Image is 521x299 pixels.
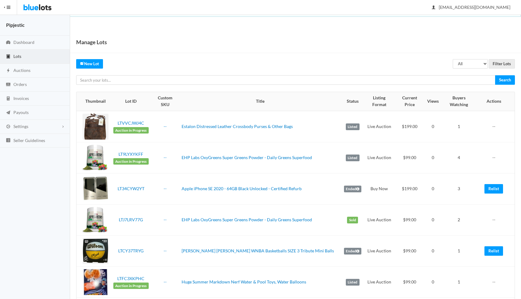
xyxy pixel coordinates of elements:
a: LTJ7LRV77G [119,217,143,222]
th: Thumbnail [76,92,111,111]
a: LTFC3XKPHC [117,276,144,281]
input: Search your lots... [76,75,495,85]
td: -- [477,205,515,236]
span: [EMAIL_ADDRESS][DOMAIN_NAME] [432,5,510,10]
a: -- [164,217,167,222]
th: Views [425,92,441,111]
a: Relist [484,184,503,194]
td: $199.00 [395,173,425,205]
h1: Manage Lots [76,37,107,47]
span: Payouts [13,110,29,115]
td: $99.00 [395,267,425,298]
td: 4 [441,142,477,173]
a: EHP Labs OxyGreens Super Greens Powder - Daily Greens Superfood [182,217,312,222]
td: Live Auction [364,111,395,142]
ion-icon: person [431,5,437,11]
td: 3 [441,173,477,205]
a: LTVVCJWJ4C [118,120,144,126]
span: Orders [13,82,27,87]
td: -- [477,142,515,173]
a: LT9LYXYKFF [119,151,143,157]
td: Live Auction [364,142,395,173]
a: -- [164,279,167,284]
th: Listing Format [364,92,395,111]
ion-icon: cash [5,82,11,88]
a: LT34CYW2YT [118,186,144,191]
span: Auction in Progress [113,127,149,134]
a: -- [164,186,167,191]
ion-icon: flash [5,68,11,74]
a: LTCY37TRYG [118,248,144,253]
input: Filter Lots [489,59,515,69]
a: -- [164,248,167,253]
td: 1 [441,111,477,142]
span: Seller Guidelines [13,138,45,143]
td: Live Auction [364,236,395,267]
span: Lots [13,54,21,59]
span: Auctions [13,68,30,73]
td: 0 [425,173,441,205]
th: Current Price [395,92,425,111]
td: $99.00 [395,205,425,236]
th: Lot ID [111,92,151,111]
td: 0 [425,111,441,142]
ion-icon: cog [5,124,11,130]
ion-icon: speedometer [5,40,11,46]
th: Status [342,92,364,111]
label: Listed [346,279,360,286]
td: $99.00 [395,142,425,173]
td: Live Auction [364,205,395,236]
a: Estalon Distressed Leather Crossbody Purses & Other Bags [182,124,293,129]
span: Dashboard [13,40,34,45]
td: 0 [425,205,441,236]
td: Live Auction [364,267,395,298]
td: 0 [425,267,441,298]
label: Ended [344,248,361,255]
ion-icon: paper plane [5,110,11,116]
td: 0 [425,142,441,173]
input: Search [495,75,515,85]
th: Custom SKU [151,92,179,111]
span: Auction in Progress [113,158,149,165]
a: Apple iPhone SE 2020 - 64GB Black Unlocked - Certified Refurb [182,186,302,191]
td: 1 [441,267,477,298]
a: -- [164,124,167,129]
span: Auction in Progress [113,283,149,289]
strong: Pipjestic [6,22,25,28]
td: 2 [441,205,477,236]
span: Invoices [13,96,29,101]
label: Listed [346,155,360,161]
a: -- [164,155,167,160]
ion-icon: clipboard [5,54,11,60]
ion-icon: create [80,61,84,65]
th: Title [179,92,342,111]
ion-icon: calculator [5,96,11,102]
td: Buy Now [364,173,395,205]
label: Listed [346,123,360,130]
td: 0 [425,236,441,267]
td: -- [477,267,515,298]
td: $99.00 [395,236,425,267]
td: $199.00 [395,111,425,142]
ion-icon: list box [5,138,11,144]
th: Buyers Watching [441,92,477,111]
td: -- [477,111,515,142]
a: [PERSON_NAME] [PERSON_NAME] WNBA Basketballs SIZE 3 Tribute Mini Balls [182,248,334,253]
span: Settings [13,124,28,129]
a: Huge Summer Markdown Nerf Water & Pool Toys, Water Balloons [182,279,306,284]
th: Actions [477,92,515,111]
label: Ended [344,186,361,192]
label: Sold [347,217,358,223]
td: 1 [441,236,477,267]
a: createNew Lot [76,59,103,69]
a: EHP Labs OxyGreens Super Greens Powder - Daily Greens Superfood [182,155,312,160]
a: Relist [484,246,503,256]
